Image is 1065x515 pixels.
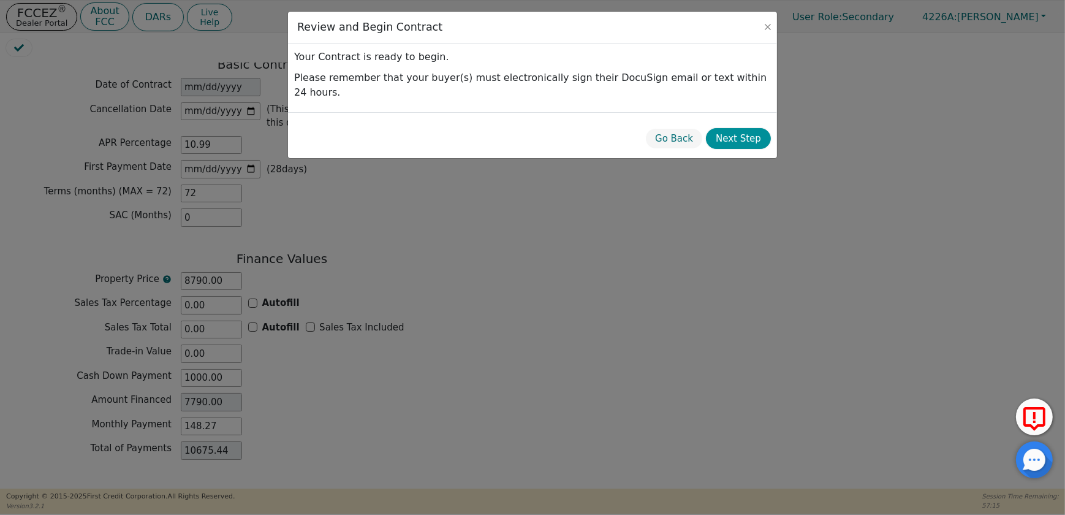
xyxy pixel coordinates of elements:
p: Your Contract is ready to begin. [294,50,771,64]
button: Close [762,21,774,33]
button: Next Step [706,128,771,150]
button: Report Error to FCC [1016,399,1053,435]
h3: Review and Begin Contract [297,21,442,34]
button: Go Back [645,128,703,150]
p: Please remember that your buyer(s) must electronically sign their DocuSign email or text within 2... [294,71,771,100]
